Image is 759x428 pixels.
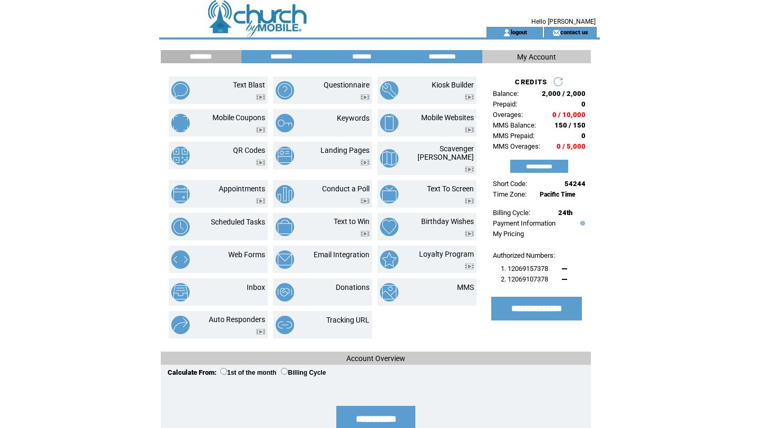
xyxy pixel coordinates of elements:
[233,81,265,89] a: Text Blast
[336,283,369,291] a: Donations
[581,132,586,140] span: 0
[531,18,596,25] span: Hello [PERSON_NAME]
[211,218,265,226] a: Scheduled Tasks
[380,185,398,203] img: text-to-screen.png
[419,250,474,258] a: Loyalty Program
[334,217,369,226] a: Text to Win
[220,369,276,376] label: 1st of the month
[233,146,265,154] a: QR Codes
[501,265,548,273] span: 1. 12069157378
[256,198,265,204] img: video.png
[493,230,524,238] a: My Pricing
[276,114,294,132] img: keywords.png
[361,94,369,100] img: video.png
[511,28,527,35] a: logout
[465,264,474,269] img: video.png
[493,132,534,140] span: MMS Prepaid:
[380,114,398,132] img: mobile-websites.png
[578,221,585,226] img: help.gif
[171,316,190,334] img: auto-responders.png
[281,369,326,376] label: Billing Cycle
[493,251,555,259] span: Authorized Numbers:
[276,185,294,203] img: conduct-a-poll.png
[324,81,369,89] a: Questionnaire
[493,111,523,119] span: Overages:
[493,180,527,188] span: Short Code:
[465,231,474,237] img: video.png
[337,114,369,122] a: Keywords
[493,100,517,108] span: Prepaid:
[276,283,294,301] img: donations.png
[276,147,294,165] img: landing-pages.png
[361,231,369,237] img: video.png
[219,184,265,193] a: Appointments
[465,127,474,133] img: video.png
[493,90,519,98] span: Balance:
[209,315,265,324] a: Auto Responders
[503,28,511,37] img: account_icon.gif
[256,127,265,133] img: video.png
[171,147,190,165] img: qr-codes.png
[171,81,190,100] img: text-blast.png
[346,354,405,363] span: Account Overview
[517,53,556,61] span: My Account
[361,198,369,204] img: video.png
[565,180,586,188] span: 54244
[560,28,588,35] a: contact us
[554,121,586,129] span: 150 / 150
[361,160,369,166] img: video.png
[314,250,369,259] a: Email Integration
[465,94,474,100] img: video.png
[322,184,369,193] a: Conduct a Poll
[168,368,217,376] span: Calculate From:
[540,191,576,198] span: Pacific Time
[421,113,474,122] a: Mobile Websites
[256,160,265,166] img: video.png
[417,144,474,161] a: Scavenger [PERSON_NAME]
[281,368,288,375] input: Billing Cycle
[432,81,474,89] a: Kiosk Builder
[465,167,474,172] img: video.png
[276,218,294,236] img: text-to-win.png
[228,250,265,259] a: Web Forms
[552,111,586,119] span: 0 / 10,000
[465,198,474,204] img: video.png
[493,142,540,150] span: MMS Overages:
[457,283,474,291] a: MMS
[542,90,586,98] span: 2,000 / 2,000
[171,218,190,236] img: scheduled-tasks.png
[326,316,369,324] a: Tracking URL
[256,329,265,335] img: video.png
[380,283,398,301] img: mms.png
[558,209,572,217] span: 24th
[493,219,556,227] a: Payment Information
[581,100,586,108] span: 0
[256,94,265,100] img: video.png
[171,185,190,203] img: appointments.png
[501,275,548,283] span: 2. 12069107378
[171,114,190,132] img: mobile-coupons.png
[320,146,369,154] a: Landing Pages
[421,217,474,226] a: Birthday Wishes
[276,316,294,334] img: tracking-url.png
[380,81,398,100] img: kiosk-builder.png
[515,78,547,86] span: CREDITS
[171,283,190,301] img: inbox.png
[276,250,294,269] img: email-integration.png
[427,184,474,193] a: Text To Screen
[552,28,560,37] img: contact_us_icon.gif
[171,250,190,269] img: web-forms.png
[247,283,265,291] a: Inbox
[276,81,294,100] img: questionnaire.png
[212,113,265,122] a: Mobile Coupons
[493,209,530,217] span: Billing Cycle:
[220,368,227,375] input: 1st of the month
[380,149,398,168] img: scavenger-hunt.png
[557,142,586,150] span: 0 / 5,000
[493,121,536,129] span: MMS Balance:
[380,250,398,269] img: loyalty-program.png
[380,218,398,236] img: birthday-wishes.png
[493,190,527,198] span: Time Zone:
